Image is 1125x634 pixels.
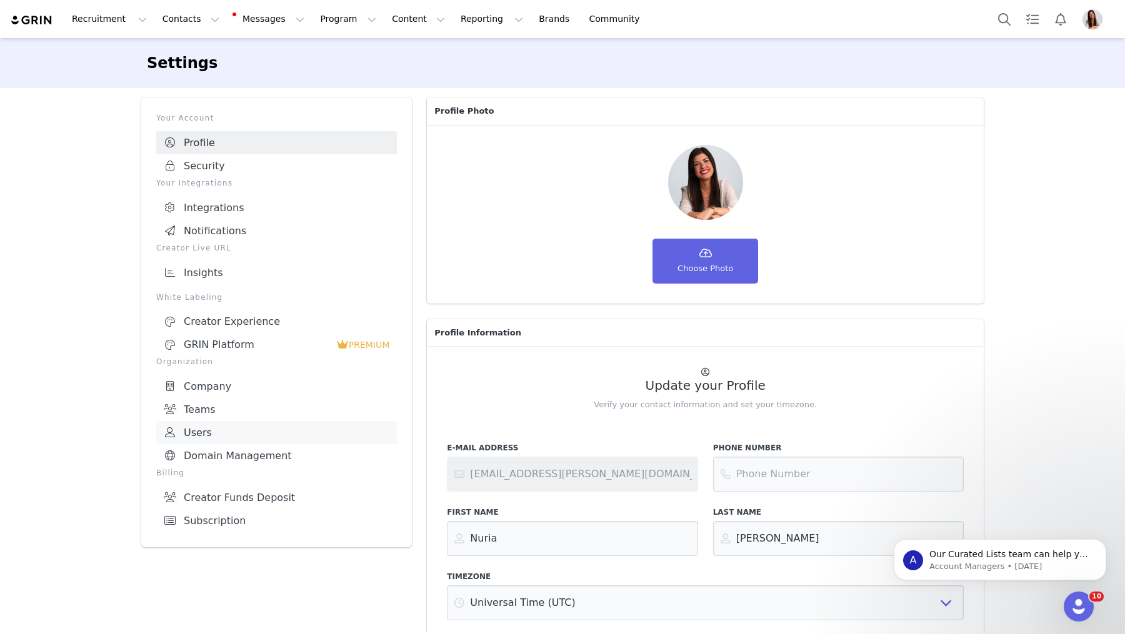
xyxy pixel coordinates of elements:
a: Notifications [156,219,397,242]
input: Contact support or your account administrator to change your email address [447,457,697,492]
img: grin logo [10,14,54,26]
button: Recruitment [64,5,154,33]
div: GRIN Platform [164,339,336,351]
p: Billing [156,467,397,478]
input: First Name [447,521,697,556]
a: GRIN Platform PREMIUM [156,333,397,356]
button: Content [384,5,452,33]
a: Subscription [156,509,397,532]
a: Community [582,5,653,33]
p: White Labeling [156,292,397,303]
p: Creator Live URL [156,242,397,254]
h2: Update your Profile [447,379,964,393]
label: Timezone [447,571,964,582]
button: Contacts [155,5,227,33]
a: Tasks [1019,5,1046,33]
label: E-Mail Address [447,442,697,453]
a: Users [156,421,397,444]
span: 10 [1089,592,1104,602]
a: Company [156,375,397,398]
a: Security [156,154,397,177]
span: Profile Information [434,327,521,339]
a: Creator Funds Deposit [156,486,397,509]
p: Verify your contact information and set your timezone. [447,399,964,411]
input: Last Name [713,521,964,556]
span: Profile Photo [434,105,494,117]
button: Notifications [1047,5,1074,33]
a: Integrations [156,196,397,219]
button: Reporting [453,5,531,33]
label: First Name [447,507,697,518]
img: a5b819e6-6e44-45d8-8023-5ae97fb803db.jpg [1082,9,1102,29]
input: Phone Number [713,457,964,492]
a: Brands [531,5,581,33]
select: Select Timezone [447,585,964,620]
button: Messages [227,5,312,33]
iframe: Intercom notifications message [875,513,1125,600]
a: Insights [156,261,397,284]
button: Program [312,5,384,33]
p: Organization [156,356,397,367]
img: Your picture [668,145,743,220]
span: Choose Photo [677,262,733,275]
button: Search [991,5,1018,33]
label: Phone Number [713,442,964,453]
label: Last Name [713,507,964,518]
a: Profile [156,131,397,154]
p: Your Integrations [156,177,397,189]
iframe: Intercom live chat [1064,592,1094,622]
span: PREMIUM [349,340,390,350]
div: Creator Experience [164,315,389,328]
a: Teams [156,398,397,421]
a: Domain Management [156,444,397,467]
p: Your Account [156,112,397,124]
button: Profile [1075,9,1115,29]
a: Creator Experience [156,310,397,333]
